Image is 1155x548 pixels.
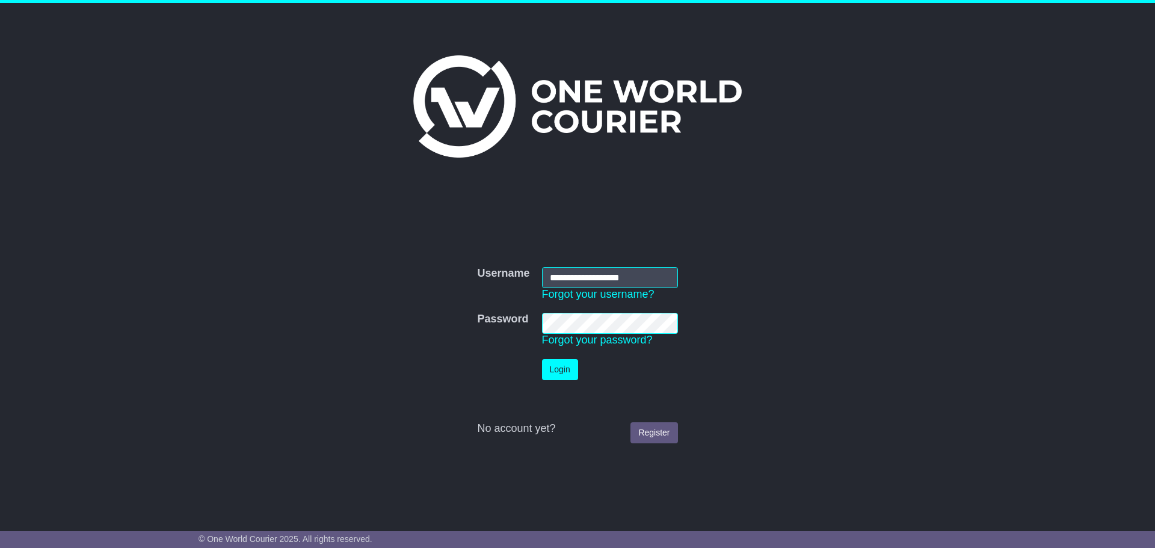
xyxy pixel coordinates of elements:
a: Forgot your password? [542,334,653,346]
button: Login [542,359,578,380]
a: Register [630,422,677,443]
label: Username [477,267,529,280]
label: Password [477,313,528,326]
img: One World [413,55,742,158]
div: No account yet? [477,422,677,436]
span: © One World Courier 2025. All rights reserved. [199,534,372,544]
a: Forgot your username? [542,288,654,300]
